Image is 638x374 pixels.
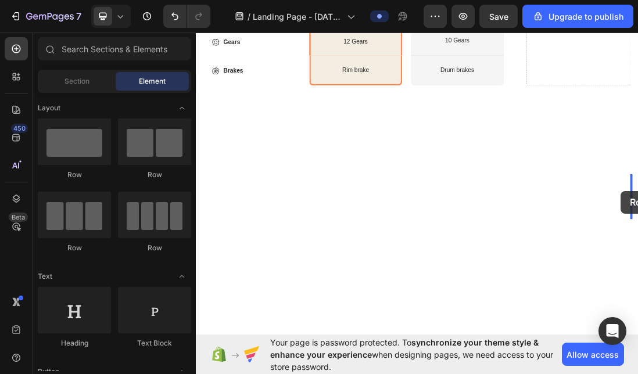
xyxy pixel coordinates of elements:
[38,37,191,60] input: Search Sections & Elements
[173,267,191,286] span: Toggle open
[5,5,87,28] button: 7
[567,348,619,361] span: Allow access
[522,5,633,28] button: Upgrade to publish
[479,5,518,28] button: Save
[173,99,191,117] span: Toggle open
[118,170,191,180] div: Row
[253,10,342,23] span: Landing Page - [DATE] 04:08:37
[196,26,638,342] iframe: Design area
[118,338,191,348] div: Text Block
[64,76,89,87] span: Section
[38,170,111,180] div: Row
[38,271,52,282] span: Text
[38,243,111,253] div: Row
[118,243,191,253] div: Row
[270,336,562,373] span: Your page is password protected. To when designing pages, we need access to your store password.
[532,10,623,23] div: Upgrade to publish
[9,213,28,222] div: Beta
[562,343,624,366] button: Allow access
[139,76,166,87] span: Element
[248,10,250,23] span: /
[38,338,111,348] div: Heading
[163,5,210,28] div: Undo/Redo
[489,12,508,21] span: Save
[38,103,60,113] span: Layout
[598,317,626,345] div: Open Intercom Messenger
[76,9,81,23] p: 7
[270,337,539,359] span: synchronize your theme style & enhance your experience
[11,124,28,133] div: 450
